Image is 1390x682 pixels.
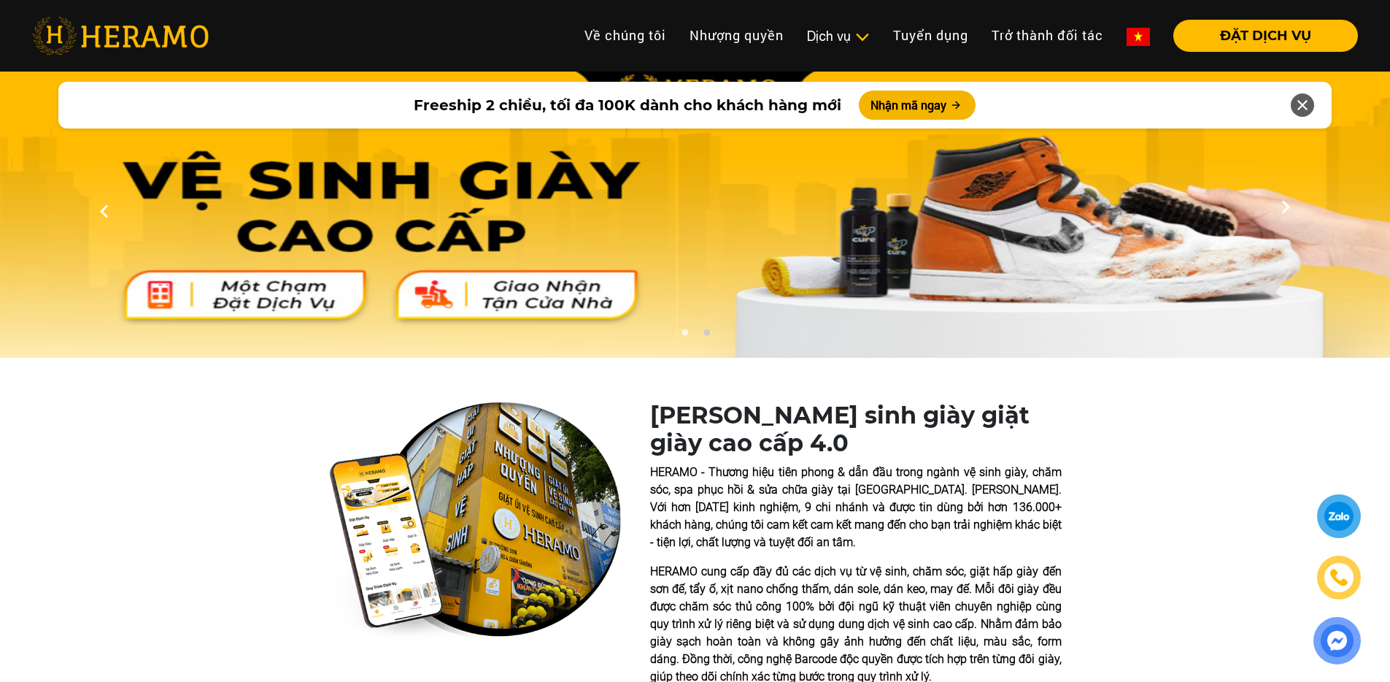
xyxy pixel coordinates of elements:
button: 1 [677,329,692,343]
button: ĐẶT DỊCH VỤ [1173,20,1358,52]
h1: [PERSON_NAME] sinh giày giặt giày cao cấp 4.0 [650,402,1062,458]
a: ĐẶT DỊCH VỤ [1162,29,1358,42]
a: Nhượng quyền [678,20,795,51]
a: Trở thành đối tác [980,20,1115,51]
div: Dịch vụ [807,26,870,46]
img: vn-flag.png [1127,28,1150,46]
span: Freeship 2 chiều, tối đa 100K dành cho khách hàng mới [414,94,841,116]
img: heramo-quality-banner [329,402,621,641]
p: HERAMO - Thương hiệu tiên phong & dẫn đầu trong ngành vệ sinh giày, chăm sóc, spa phục hồi & sửa ... [650,464,1062,551]
img: phone-icon [1330,569,1348,586]
img: subToggleIcon [854,30,870,45]
img: heramo-logo.png [32,17,209,55]
a: Về chúng tôi [573,20,678,51]
button: Nhận mã ngay [859,91,976,120]
button: 2 [699,329,714,343]
a: Tuyển dụng [881,20,980,51]
a: phone-icon [1319,558,1359,597]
